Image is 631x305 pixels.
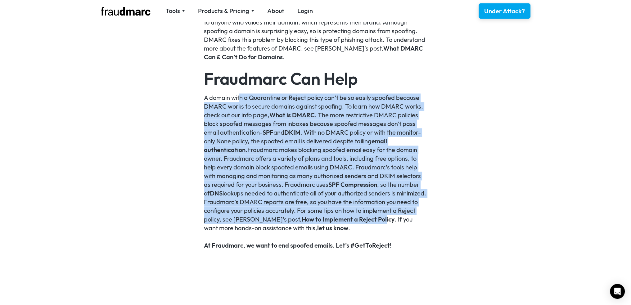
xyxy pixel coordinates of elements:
[284,128,300,136] a: DKIM
[204,93,427,232] p: A domain with a Quarantine or Reject policy can’t be so easily spoofed because DMARC works to sec...
[263,128,273,136] a: SPF
[204,70,427,87] h2: Fraudmarc Can Help
[198,7,249,15] div: Products & Pricing
[297,7,313,15] a: Login
[479,3,530,19] a: Under Attack?
[198,7,254,15] div: Products & Pricing
[317,224,348,232] a: let us know
[267,7,284,15] a: About
[269,111,315,119] a: What is DMARC
[328,181,377,188] a: SPF Compression
[484,7,525,16] div: Under Attack?
[166,7,185,15] div: Tools
[210,189,223,197] a: DNS
[302,215,395,223] a: How to Implement a Reject Policy
[204,241,427,250] h6: At Fraudmarc, we want to end spoofed emails. Let’s #GetToReject!
[610,284,625,299] div: Open Intercom Messenger
[204,1,427,61] p: Once I found the site, it took me less than 5 minutes to send the message. A 5th grader could do ...
[166,7,180,15] div: Tools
